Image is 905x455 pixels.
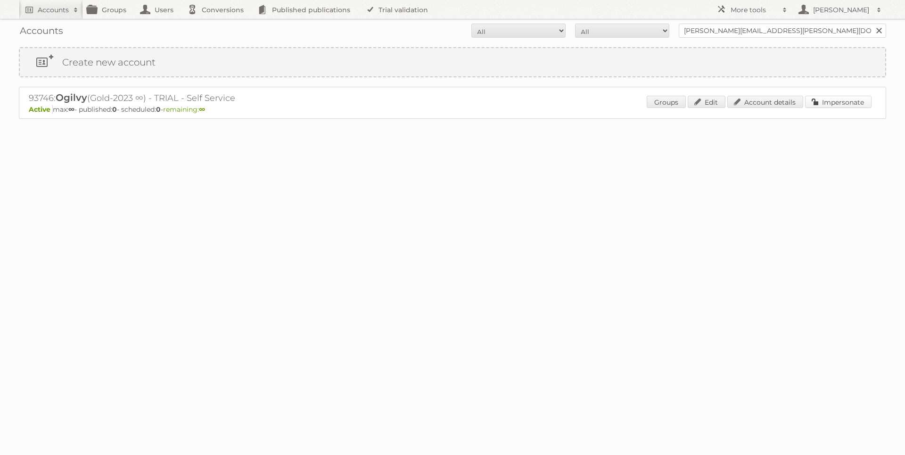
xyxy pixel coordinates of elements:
span: remaining: [163,105,205,114]
a: Account details [727,96,803,108]
h2: 93746: (Gold-2023 ∞) - TRIAL - Self Service [29,92,359,104]
a: Groups [647,96,686,108]
p: max: - published: - scheduled: - [29,105,876,114]
strong: ∞ [68,105,74,114]
a: Create new account [20,48,885,76]
a: Impersonate [805,96,872,108]
strong: 0 [156,105,161,114]
h2: [PERSON_NAME] [811,5,872,15]
span: Active [29,105,53,114]
h2: Accounts [38,5,69,15]
strong: ∞ [199,105,205,114]
strong: 0 [112,105,117,114]
span: Ogilvy [56,92,87,103]
a: Edit [688,96,725,108]
h2: More tools [731,5,778,15]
